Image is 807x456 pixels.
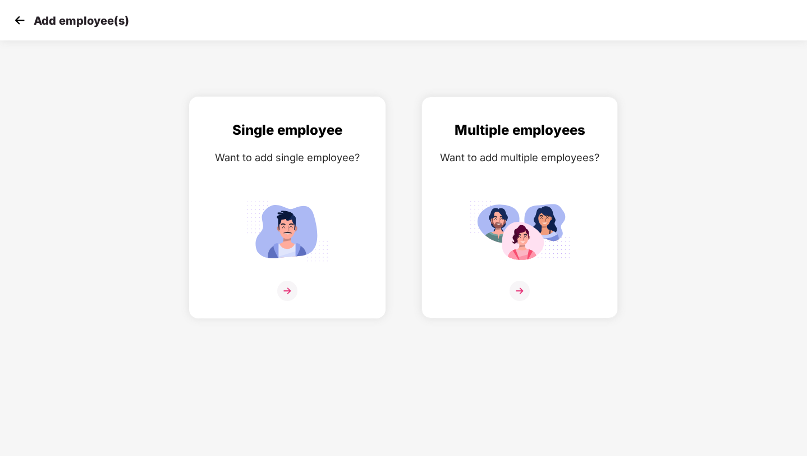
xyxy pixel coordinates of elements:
[201,149,374,166] div: Want to add single employee?
[433,149,606,166] div: Want to add multiple employees?
[277,281,297,301] img: svg+xml;base64,PHN2ZyB4bWxucz0iaHR0cDovL3d3dy53My5vcmcvMjAwMC9zdmciIHdpZHRoPSIzNiIgaGVpZ2h0PSIzNi...
[510,281,530,301] img: svg+xml;base64,PHN2ZyB4bWxucz0iaHR0cDovL3d3dy53My5vcmcvMjAwMC9zdmciIHdpZHRoPSIzNiIgaGVpZ2h0PSIzNi...
[469,196,570,266] img: svg+xml;base64,PHN2ZyB4bWxucz0iaHR0cDovL3d3dy53My5vcmcvMjAwMC9zdmciIGlkPSJNdWx0aXBsZV9lbXBsb3llZS...
[433,120,606,141] div: Multiple employees
[11,12,28,29] img: svg+xml;base64,PHN2ZyB4bWxucz0iaHR0cDovL3d3dy53My5vcmcvMjAwMC9zdmciIHdpZHRoPSIzMCIgaGVpZ2h0PSIzMC...
[34,14,129,28] p: Add employee(s)
[237,196,338,266] img: svg+xml;base64,PHN2ZyB4bWxucz0iaHR0cDovL3d3dy53My5vcmcvMjAwMC9zdmciIGlkPSJTaW5nbGVfZW1wbG95ZWUiIH...
[201,120,374,141] div: Single employee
